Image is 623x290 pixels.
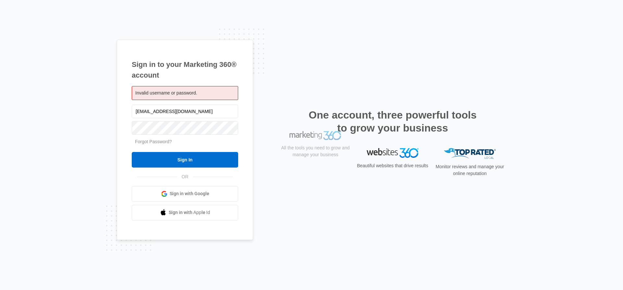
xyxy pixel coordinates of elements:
[170,190,209,197] span: Sign in with Google
[177,173,193,180] span: OR
[132,205,238,221] a: Sign in with Apple Id
[279,162,352,175] p: All the tools you need to grow and manage your business
[132,186,238,202] a: Sign in with Google
[444,148,496,159] img: Top Rated Local
[289,148,341,157] img: Marketing 360
[356,162,429,169] p: Beautiful websites that drive results
[135,139,172,144] a: Forgot Password?
[132,59,238,81] h1: Sign in to your Marketing 360® account
[367,148,419,158] img: Websites 360
[132,105,238,118] input: Email
[434,163,506,177] p: Monitor reviews and manage your online reputation
[132,152,238,168] input: Sign In
[135,90,197,95] span: Invalid username or password.
[169,209,210,216] span: Sign in with Apple Id
[307,108,479,134] h2: One account, three powerful tools to grow your business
